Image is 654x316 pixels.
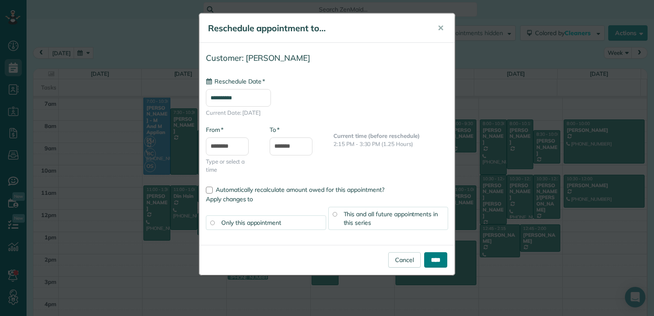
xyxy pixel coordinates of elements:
label: From [206,125,223,134]
input: This and all future appointments in this series [333,212,337,216]
b: Current time (before reschedule) [333,132,420,139]
span: ✕ [437,23,444,33]
label: Apply changes to [206,195,448,203]
label: To [270,125,279,134]
span: Type or select a time [206,158,257,174]
span: Only this appointment [221,219,281,227]
label: Reschedule Date [206,77,265,86]
h4: Customer: [PERSON_NAME] [206,54,448,63]
a: Cancel [388,252,421,268]
span: Automatically recalculate amount owed for this appointment? [216,186,384,194]
input: Only this appointment [210,221,214,225]
span: This and all future appointments in this series [344,210,438,227]
h5: Reschedule appointment to... [208,22,425,34]
span: Current Date: [DATE] [206,109,448,117]
p: 2:15 PM - 3:30 PM (1.25 Hours) [333,140,448,148]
